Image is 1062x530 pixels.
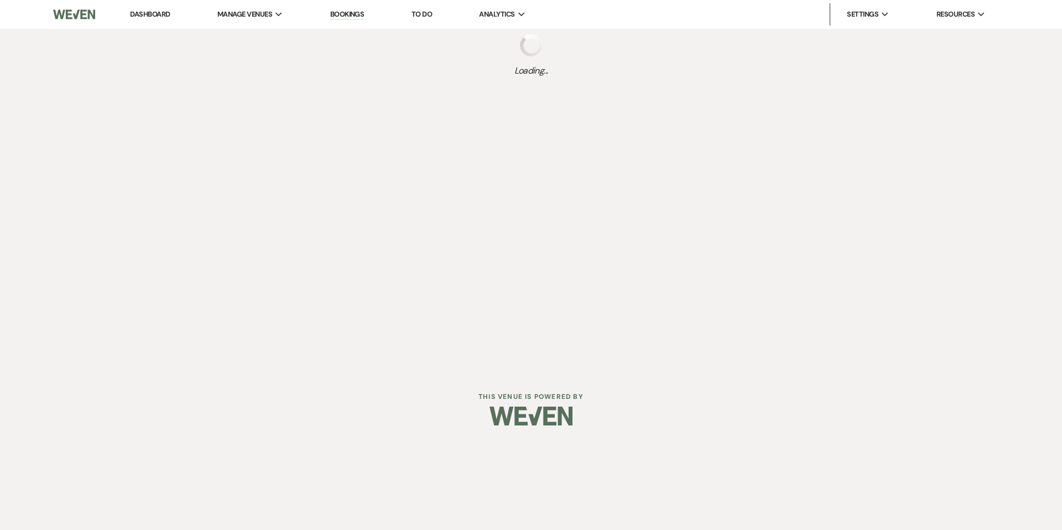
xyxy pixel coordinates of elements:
img: Weven Logo [53,3,95,26]
a: To Do [412,9,432,19]
img: loading spinner [520,34,542,56]
a: Dashboard [130,9,170,19]
span: Manage Venues [217,9,272,20]
span: Settings [847,9,878,20]
span: Loading... [514,64,548,77]
span: Resources [936,9,975,20]
a: Bookings [330,9,365,20]
img: Weven Logo [490,397,572,435]
span: Analytics [479,9,514,20]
